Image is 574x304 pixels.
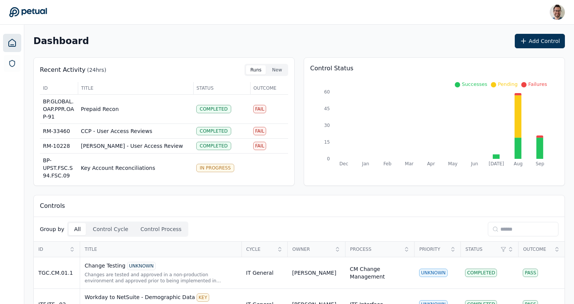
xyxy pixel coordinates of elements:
[43,128,70,134] span: RM-33460
[40,65,85,74] p: Recent Activity
[550,5,565,20] img: Eliot Walker
[40,225,64,233] p: Group by
[350,265,410,280] div: CM Change Management
[419,246,448,252] span: Priority
[292,269,336,277] div: [PERSON_NAME]
[69,223,86,235] button: All
[350,246,401,252] span: Process
[81,85,190,91] span: Title
[135,223,187,235] button: Control Process
[253,142,266,150] div: Fail
[78,139,193,154] td: [PERSON_NAME] - User Access Review
[88,223,134,235] button: Control Cycle
[197,293,209,302] div: KEY
[489,161,504,166] tspan: [DATE]
[253,127,266,135] div: Fail
[78,124,193,139] td: CCP - User Access Reviews
[196,127,231,135] div: Completed
[324,106,330,111] tspan: 45
[43,143,70,149] span: RM-10228
[9,7,47,17] a: Go to Dashboard
[471,161,478,166] tspan: Jun
[324,89,330,95] tspan: 60
[4,55,20,72] a: SOC 1 Reports
[405,161,414,166] tspan: Mar
[419,269,448,277] div: UNKNOWN
[78,95,193,124] td: Prepaid Recon
[85,272,237,284] div: Changes are tested and approved in a non-production environment and approved prior to being imple...
[33,36,89,46] h2: Dashboard
[87,66,106,74] p: (24hrs)
[514,161,522,166] tspan: Aug
[254,85,285,91] span: Outcome
[324,123,330,128] tspan: 30
[523,246,552,252] span: Outcome
[40,201,65,211] p: Controls
[3,34,21,52] a: Dashboard
[292,246,332,252] span: Owner
[43,157,73,179] span: BP-UPST.FSC.S94.FSC.09
[339,161,348,166] tspan: Dec
[197,85,247,91] span: Status
[43,98,74,120] span: BP.GLOBAL.OAP.PPR.OAP-91
[78,154,193,183] td: Key Account Reconciliations
[246,246,275,252] span: Cycle
[465,269,497,277] div: Completed
[241,257,288,289] td: IT General
[536,161,544,166] tspan: Sep
[196,164,234,172] div: In Progress
[85,246,237,252] span: Title
[462,81,487,87] span: Successes
[383,161,391,166] tspan: Feb
[253,105,266,113] div: Fail
[85,293,237,302] div: Workday to NetSuite - Demographic Data
[38,246,67,252] span: ID
[327,156,330,161] tspan: 0
[427,161,435,166] tspan: Apr
[196,105,231,113] div: Completed
[127,262,156,270] div: UNKNOWN
[465,246,498,252] span: Status
[310,64,558,73] p: Control Status
[268,65,287,74] button: New
[246,65,266,74] button: Runs
[498,81,517,87] span: Pending
[43,85,75,91] span: ID
[324,139,330,145] tspan: 15
[523,269,538,277] div: Pass
[196,142,231,150] div: Completed
[85,262,237,270] div: Change Testing
[362,161,369,166] tspan: Jan
[38,269,75,277] div: TGC.CM.01.1
[448,161,457,166] tspan: May
[528,81,547,87] span: Failures
[515,34,565,48] button: Add Control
